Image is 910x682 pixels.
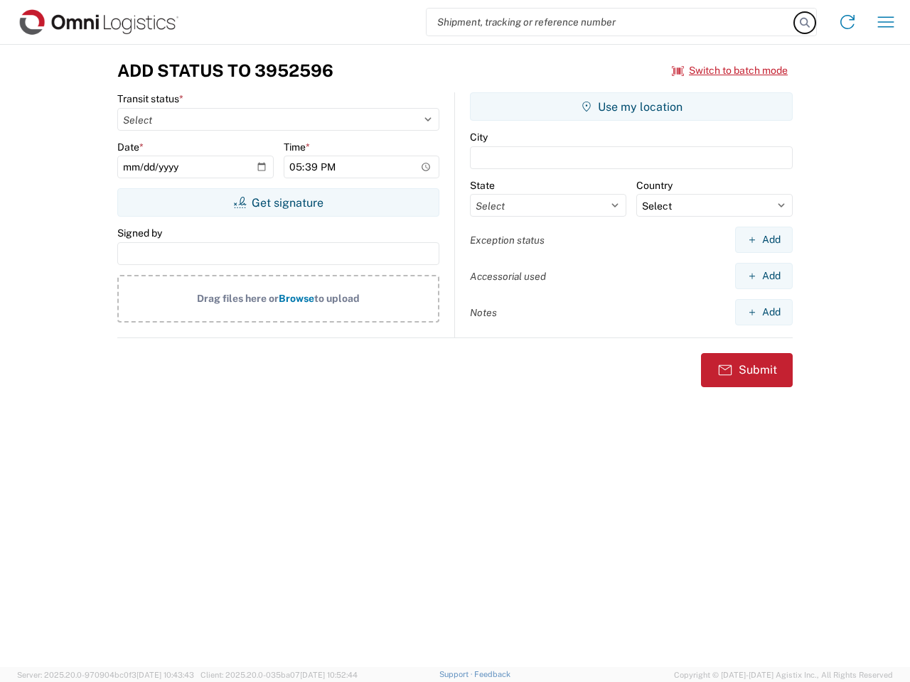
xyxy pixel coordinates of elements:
[735,227,793,253] button: Add
[470,92,793,121] button: Use my location
[117,141,144,153] label: Date
[200,671,358,679] span: Client: 2025.20.0-035ba07
[470,306,497,319] label: Notes
[470,270,546,283] label: Accessorial used
[300,671,358,679] span: [DATE] 10:52:44
[136,671,194,679] span: [DATE] 10:43:43
[117,60,333,81] h3: Add Status to 3952596
[17,671,194,679] span: Server: 2025.20.0-970904bc0f3
[439,670,475,678] a: Support
[470,234,545,247] label: Exception status
[117,188,439,217] button: Get signature
[735,263,793,289] button: Add
[474,670,510,678] a: Feedback
[279,293,314,304] span: Browse
[427,9,795,36] input: Shipment, tracking or reference number
[117,227,162,239] label: Signed by
[117,92,183,105] label: Transit status
[674,669,893,681] span: Copyright © [DATE]-[DATE] Agistix Inc., All Rights Reserved
[197,293,279,304] span: Drag files here or
[672,59,788,82] button: Switch to batch mode
[701,353,793,387] button: Submit
[636,179,673,192] label: Country
[470,179,495,192] label: State
[314,293,360,304] span: to upload
[284,141,310,153] label: Time
[470,131,488,144] label: City
[735,299,793,325] button: Add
